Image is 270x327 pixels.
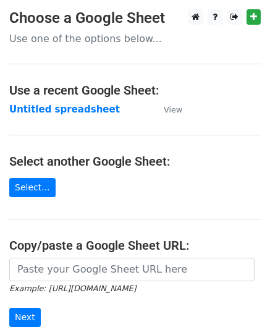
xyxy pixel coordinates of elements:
small: Example: [URL][DOMAIN_NAME] [9,284,136,293]
input: Paste your Google Sheet URL here [9,258,255,281]
small: View [164,105,182,114]
a: Untitled spreadsheet [9,104,120,115]
input: Next [9,308,41,327]
h3: Choose a Google Sheet [9,9,261,27]
h4: Use a recent Google Sheet: [9,83,261,98]
a: Select... [9,178,56,197]
p: Use one of the options below... [9,32,261,45]
h4: Select another Google Sheet: [9,154,261,169]
a: View [151,104,182,115]
h4: Copy/paste a Google Sheet URL: [9,238,261,253]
